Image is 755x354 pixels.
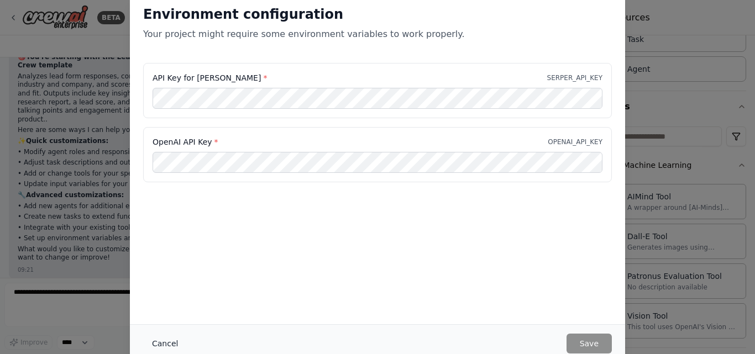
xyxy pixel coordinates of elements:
label: API Key for [PERSON_NAME] [153,72,267,83]
h2: Environment configuration [143,6,612,23]
button: Cancel [143,334,187,353]
p: OPENAI_API_KEY [548,138,602,146]
label: OpenAI API Key [153,136,218,147]
button: Save [567,334,612,353]
p: Your project might require some environment variables to work properly. [143,28,612,41]
p: SERPER_API_KEY [547,73,602,82]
